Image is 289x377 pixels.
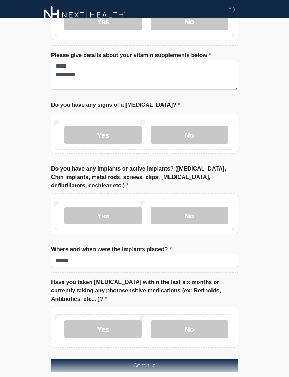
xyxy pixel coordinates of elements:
label: Please give details about your vitamin supplements below [51,51,211,60]
label: No [151,126,228,144]
label: Yes [64,207,142,225]
button: Continue [51,359,238,373]
img: Next-Health Logo [44,5,125,25]
label: Do you have any signs of a [MEDICAL_DATA]? [51,101,180,110]
label: No [151,321,228,338]
label: Do you have any implants or active implants? ([MEDICAL_DATA], Chin implants, metal rods, screws, ... [51,165,238,190]
label: No [151,207,228,225]
label: Yes [64,126,142,144]
label: Have you taken [MEDICAL_DATA] within the last six months or currently taking any photosensitive m... [51,278,238,304]
label: Where and when were the implants placed? [51,246,172,254]
label: Yes [64,321,142,338]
